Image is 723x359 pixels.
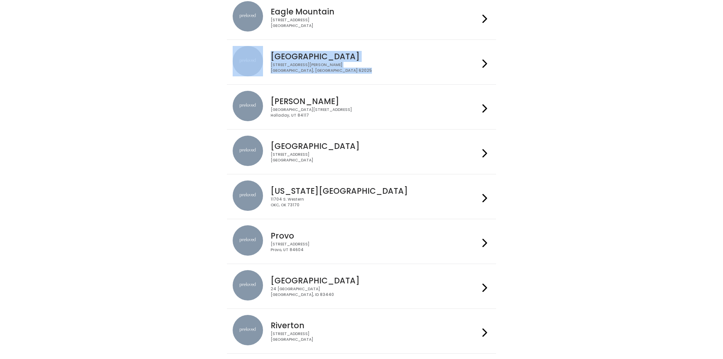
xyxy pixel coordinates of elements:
[271,52,479,61] h4: [GEOGRAPHIC_DATA]
[233,46,490,78] a: preloved location [GEOGRAPHIC_DATA] [STREET_ADDRESS][PERSON_NAME][GEOGRAPHIC_DATA], [GEOGRAPHIC_D...
[233,136,263,166] img: preloved location
[271,286,479,297] div: 24 [GEOGRAPHIC_DATA] [GEOGRAPHIC_DATA], ID 83440
[233,180,490,213] a: preloved location [US_STATE][GEOGRAPHIC_DATA] 11704 S. WesternOKC, OK 73170
[233,315,490,347] a: preloved location Riverton [STREET_ADDRESS][GEOGRAPHIC_DATA]
[271,142,479,150] h4: [GEOGRAPHIC_DATA]
[271,331,479,342] div: [STREET_ADDRESS] [GEOGRAPHIC_DATA]
[271,187,479,195] h4: [US_STATE][GEOGRAPHIC_DATA]
[271,152,479,163] div: [STREET_ADDRESS] [GEOGRAPHIC_DATA]
[233,91,263,121] img: preloved location
[271,97,479,106] h4: [PERSON_NAME]
[271,7,479,16] h4: Eagle Mountain
[233,315,263,345] img: preloved location
[271,321,479,330] h4: Riverton
[233,225,490,258] a: preloved location Provo [STREET_ADDRESS]Provo, UT 84604
[233,1,490,33] a: preloved location Eagle Mountain [STREET_ADDRESS][GEOGRAPHIC_DATA]
[271,242,479,253] div: [STREET_ADDRESS] Provo, UT 84604
[271,107,479,118] div: [GEOGRAPHIC_DATA][STREET_ADDRESS] Holladay, UT 84117
[233,136,490,168] a: preloved location [GEOGRAPHIC_DATA] [STREET_ADDRESS][GEOGRAPHIC_DATA]
[233,46,263,76] img: preloved location
[233,180,263,211] img: preloved location
[271,231,479,240] h4: Provo
[233,1,263,32] img: preloved location
[271,197,479,208] div: 11704 S. Western OKC, OK 73170
[271,62,479,73] div: [STREET_ADDRESS][PERSON_NAME] [GEOGRAPHIC_DATA], [GEOGRAPHIC_DATA] 62025
[233,270,263,300] img: preloved location
[233,91,490,123] a: preloved location [PERSON_NAME] [GEOGRAPHIC_DATA][STREET_ADDRESS]Holladay, UT 84117
[271,17,479,28] div: [STREET_ADDRESS] [GEOGRAPHIC_DATA]
[271,276,479,285] h4: [GEOGRAPHIC_DATA]
[233,270,490,302] a: preloved location [GEOGRAPHIC_DATA] 24 [GEOGRAPHIC_DATA][GEOGRAPHIC_DATA], ID 83440
[233,225,263,256] img: preloved location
